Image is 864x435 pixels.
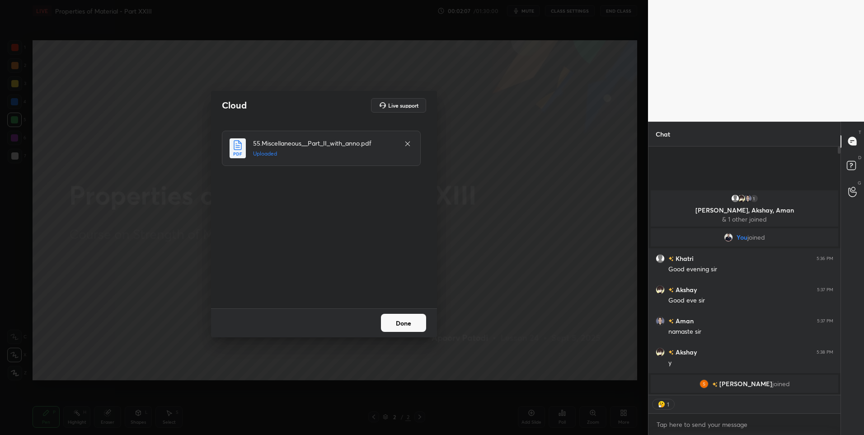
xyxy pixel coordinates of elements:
[656,316,665,325] img: 23ed6be6ecc540efb81ffd16f1915107.jpg
[222,99,247,111] h2: Cloud
[656,207,833,214] p: [PERSON_NAME], Akshay, Aman
[817,318,833,323] div: 5:37 PM
[674,347,697,357] h6: Akshay
[747,234,765,241] span: joined
[381,314,426,332] button: Done
[674,254,694,263] h6: Khatri
[700,379,709,388] img: fb3431a9b24e49a1b3bcbff65c499ed1.jpg
[656,254,665,263] img: default.png
[656,347,665,356] img: bb273ed81f604b29973a29a84a59657c.png
[737,194,746,203] img: bb273ed81f604b29973a29a84a59657c.png
[648,189,841,395] div: grid
[656,285,665,294] img: bb273ed81f604b29973a29a84a59657c.png
[674,285,697,294] h6: Akshay
[648,122,677,146] p: Chat
[668,359,833,368] div: y
[253,138,395,148] h4: 55.Miscellaneous__Part_II_with_anno.pdf
[731,194,740,203] img: default.png
[388,103,418,108] h5: Live support
[668,327,833,336] div: namaste sir
[817,349,833,355] div: 5:38 PM
[668,350,674,355] img: no-rating-badge.077c3623.svg
[668,256,674,261] img: no-rating-badge.077c3623.svg
[750,194,759,203] div: 1
[668,319,674,324] img: no-rating-badge.077c3623.svg
[858,154,861,161] p: D
[858,180,861,186] p: G
[668,288,674,293] img: no-rating-badge.077c3623.svg
[674,316,694,326] h6: Aman
[859,129,861,136] p: T
[656,216,833,223] p: & 1 other joined
[666,401,670,408] div: 1
[817,287,833,292] div: 5:37 PM
[772,380,790,388] span: joined
[737,234,747,241] span: You
[253,150,395,158] h5: Uploaded
[712,382,718,387] img: no-rating-badge.077c3623.svg
[817,255,833,261] div: 5:36 PM
[743,194,752,203] img: 23ed6be6ecc540efb81ffd16f1915107.jpg
[657,400,666,409] img: thinking_face.png
[668,296,833,305] div: Good eve sir
[668,265,833,274] div: Good evening sir
[719,380,772,388] span: [PERSON_NAME]
[724,233,733,242] img: 3a38f146e3464b03b24dd93f76ec5ac5.jpg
